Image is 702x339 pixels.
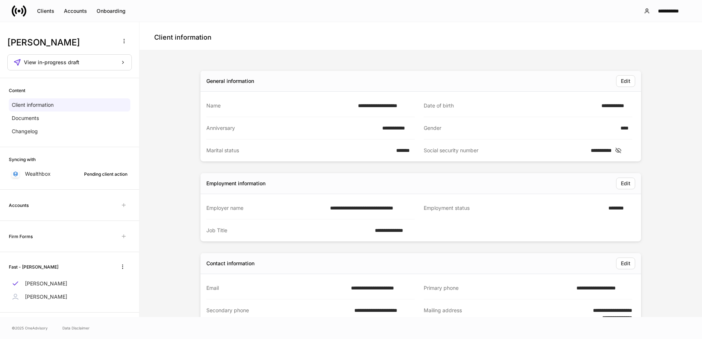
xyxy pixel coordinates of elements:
[424,284,572,292] div: Primary phone
[424,147,586,154] div: Social security number
[37,8,54,14] div: Clients
[206,124,378,132] div: Anniversary
[64,8,87,14] div: Accounts
[206,307,350,321] div: Secondary phone
[24,60,79,65] span: View in-progress draft
[117,230,130,243] span: Unavailable with outstanding requests for information
[424,102,597,109] div: Date of birth
[424,204,604,212] div: Employment status
[9,112,130,125] a: Documents
[97,8,126,14] div: Onboarding
[25,280,67,287] p: [PERSON_NAME]
[32,5,59,17] button: Clients
[621,261,630,266] div: Edit
[424,124,616,132] div: Gender
[616,258,635,269] button: Edit
[424,307,576,321] div: Mailing address
[9,98,130,112] a: Client information
[9,156,36,163] h6: Syncing with
[206,227,370,234] div: Job Title
[206,284,347,292] div: Email
[154,33,211,42] h4: Client information
[206,180,265,187] div: Employment information
[9,167,130,181] a: WealthboxPending client action
[9,290,130,303] a: [PERSON_NAME]
[9,233,33,240] h6: Firm Forms
[621,181,630,186] div: Edit
[206,147,392,154] div: Marital status
[9,125,130,138] a: Changelog
[9,202,29,209] h6: Accounts
[25,170,51,178] p: Wealthbox
[59,5,92,17] button: Accounts
[9,277,130,290] a: [PERSON_NAME]
[616,75,635,87] button: Edit
[12,128,38,135] p: Changelog
[12,101,54,109] p: Client information
[7,37,113,48] h3: [PERSON_NAME]
[206,77,254,85] div: General information
[9,87,25,94] h6: Content
[206,102,354,109] div: Name
[117,198,130,212] span: Unavailable with outstanding requests for information
[84,171,127,178] div: Pending client action
[206,204,326,212] div: Employer name
[621,79,630,84] div: Edit
[12,114,39,122] p: Documents
[25,293,67,300] p: [PERSON_NAME]
[206,260,254,267] div: Contact information
[92,5,130,17] button: Onboarding
[616,178,635,189] button: Edit
[7,54,132,70] button: View in-progress draft
[9,263,58,270] h6: Fast - [PERSON_NAME]
[62,325,90,331] a: Data Disclaimer
[12,325,48,331] span: © 2025 OneAdvisory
